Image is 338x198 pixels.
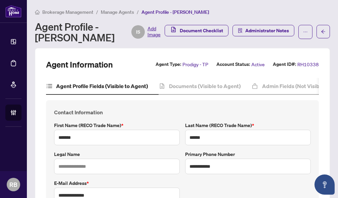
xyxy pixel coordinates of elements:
[321,29,326,34] span: arrow-left
[35,10,40,14] span: home
[169,82,241,90] h4: Documents (Visible to Agent)
[216,61,250,68] label: Account Status:
[54,151,180,158] label: Legal Name
[56,82,148,90] h4: Agent Profile Fields (Visible to Agent)
[42,9,93,15] span: Brokerage Management
[101,9,134,15] span: Manage Agents
[5,5,22,17] img: logo
[185,151,311,158] label: Primary Phone Number
[96,8,98,16] li: /
[137,8,139,16] li: /
[251,61,265,68] span: Active
[303,30,308,34] span: ellipsis
[297,61,319,68] span: RH10338
[238,28,243,33] span: solution
[165,25,228,36] button: Document Checklist
[314,174,335,195] button: Open asap
[273,61,296,68] label: Agent ID#:
[147,25,161,39] span: Add Image
[54,180,180,187] label: E-mail Address
[35,21,161,43] div: Agent Profile - [PERSON_NAME]
[141,9,209,15] span: Agent Profile - [PERSON_NAME]
[9,180,17,189] span: RB
[182,61,208,68] span: Prodigy - TP
[245,25,289,36] span: Administrator Notes
[156,61,181,68] label: Agent Type:
[136,28,140,36] span: IS
[54,108,311,116] h4: Contact Information
[233,25,294,36] button: Administrator Notes
[185,122,311,129] label: Last Name (RECO Trade Name)
[54,122,180,129] label: First Name (RECO Trade Name)
[180,25,223,36] span: Document Checklist
[46,59,113,70] h2: Agent Information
